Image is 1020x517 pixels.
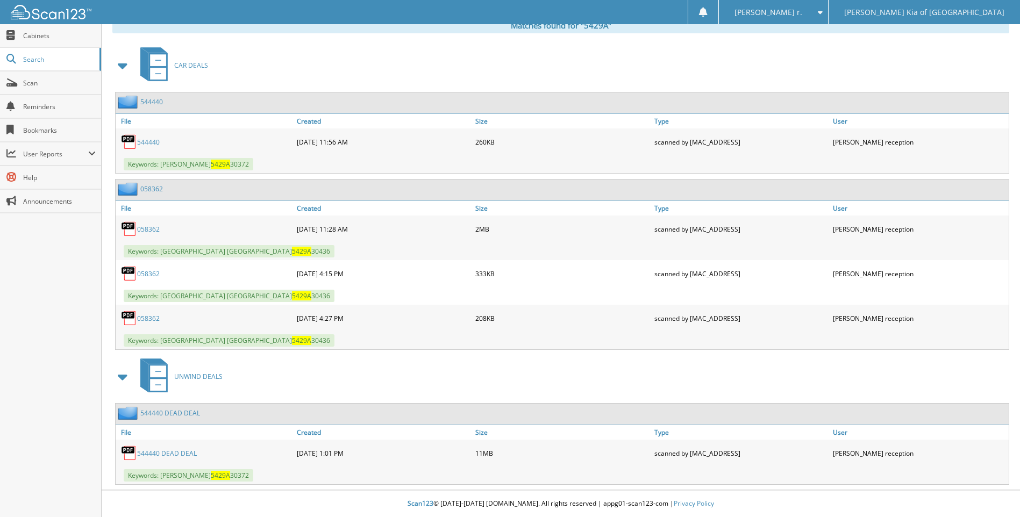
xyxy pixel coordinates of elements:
img: PDF.png [121,310,137,326]
img: scan123-logo-white.svg [11,5,91,19]
a: 058362 [137,314,160,323]
span: User Reports [23,149,88,159]
a: 544440 [137,138,160,147]
img: folder2.png [118,406,140,420]
span: Keywords: [GEOGRAPHIC_DATA] [GEOGRAPHIC_DATA] 30436 [124,334,334,347]
img: PDF.png [121,134,137,150]
div: 11MB [473,442,651,464]
a: File [116,201,294,216]
div: scanned by [MAC_ADDRESS] [652,263,830,284]
div: [PERSON_NAME] reception [830,263,1009,284]
div: scanned by [MAC_ADDRESS] [652,307,830,329]
a: 544440 DEAD DEAL [137,449,197,458]
a: 058362 [137,225,160,234]
a: Type [652,425,830,440]
div: 260KB [473,131,651,153]
div: [PERSON_NAME] reception [830,218,1009,240]
a: UNWIND DEALS [134,355,223,398]
div: 208KB [473,307,651,329]
div: scanned by [MAC_ADDRESS] [652,218,830,240]
span: Search [23,55,94,64]
a: Privacy Policy [674,499,714,508]
span: Help [23,173,96,182]
a: User [830,114,1009,128]
span: 5429A [211,471,230,480]
a: Type [652,201,830,216]
a: Size [473,114,651,128]
a: User [830,201,1009,216]
div: Matches found for "5429A" [112,17,1009,33]
span: [PERSON_NAME] Kia of [GEOGRAPHIC_DATA] [844,9,1004,16]
span: 5429A [292,336,311,345]
span: CAR DEALS [174,61,208,70]
a: Created [294,201,473,216]
span: UNWIND DEALS [174,372,223,381]
div: 2MB [473,218,651,240]
span: 5429A [211,160,230,169]
img: PDF.png [121,445,137,461]
span: Keywords: [GEOGRAPHIC_DATA] [GEOGRAPHIC_DATA] 30436 [124,290,334,302]
span: Reminders [23,102,96,111]
div: scanned by [MAC_ADDRESS] [652,442,830,464]
span: [PERSON_NAME] r. [734,9,802,16]
a: CAR DEALS [134,44,208,87]
div: [PERSON_NAME] reception [830,442,1009,464]
a: 058362 [137,269,160,278]
span: Keywords: [GEOGRAPHIC_DATA] [GEOGRAPHIC_DATA] 30436 [124,245,334,257]
div: [PERSON_NAME] reception [830,131,1009,153]
a: User [830,425,1009,440]
div: [PERSON_NAME] reception [830,307,1009,329]
a: Size [473,425,651,440]
div: scanned by [MAC_ADDRESS] [652,131,830,153]
span: Keywords: [PERSON_NAME] 30372 [124,158,253,170]
div: [DATE] 11:56 AM [294,131,473,153]
div: [DATE] 11:28 AM [294,218,473,240]
a: 544440 DEAD DEAL [140,408,200,418]
a: Size [473,201,651,216]
a: File [116,425,294,440]
img: folder2.png [118,95,140,109]
span: 5429A [292,291,311,300]
img: PDF.png [121,221,137,237]
img: PDF.png [121,265,137,282]
div: © [DATE]-[DATE] [DOMAIN_NAME]. All rights reserved | appg01-scan123-com | [102,491,1020,517]
span: Scan [23,78,96,88]
div: [DATE] 4:27 PM [294,307,473,329]
a: 544440 [140,97,163,106]
span: 5429A [292,247,311,256]
a: 058362 [140,184,163,193]
span: Announcements [23,197,96,206]
div: [DATE] 1:01 PM [294,442,473,464]
a: Type [652,114,830,128]
span: Keywords: [PERSON_NAME] 30372 [124,469,253,482]
div: [DATE] 4:15 PM [294,263,473,284]
a: Created [294,114,473,128]
span: Cabinets [23,31,96,40]
div: 333KB [473,263,651,284]
span: Scan123 [408,499,433,508]
a: File [116,114,294,128]
a: Created [294,425,473,440]
iframe: Chat Widget [966,465,1020,517]
span: Bookmarks [23,126,96,135]
img: folder2.png [118,182,140,196]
